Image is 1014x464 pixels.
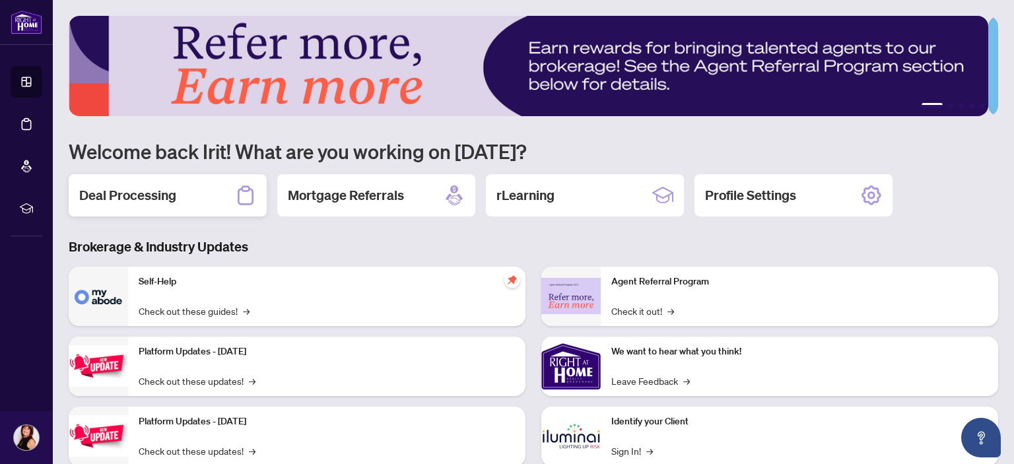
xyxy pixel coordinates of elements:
[14,425,39,450] img: Profile Icon
[646,444,653,458] span: →
[611,304,674,318] a: Check it out!→
[922,103,943,108] button: 1
[611,444,653,458] a: Sign In!→
[667,304,674,318] span: →
[69,267,128,326] img: Self-Help
[69,238,998,256] h3: Brokerage & Industry Updates
[496,186,555,205] h2: rLearning
[11,10,42,34] img: logo
[139,374,255,388] a: Check out these updates!→
[69,139,998,164] h1: Welcome back Irit! What are you working on [DATE]?
[139,304,250,318] a: Check out these guides!→
[541,278,601,314] img: Agent Referral Program
[139,444,255,458] a: Check out these updates!→
[69,415,128,457] img: Platform Updates - July 8, 2025
[69,16,988,116] img: Slide 0
[79,186,176,205] h2: Deal Processing
[980,103,985,108] button: 5
[948,103,953,108] button: 2
[611,414,988,429] p: Identify your Client
[683,374,690,388] span: →
[139,414,515,429] p: Platform Updates - [DATE]
[139,345,515,359] p: Platform Updates - [DATE]
[139,275,515,289] p: Self-Help
[504,272,520,288] span: pushpin
[705,186,796,205] h2: Profile Settings
[961,418,1001,457] button: Open asap
[243,304,250,318] span: →
[288,186,404,205] h2: Mortgage Referrals
[249,374,255,388] span: →
[69,345,128,387] img: Platform Updates - July 21, 2025
[611,374,690,388] a: Leave Feedback→
[611,345,988,359] p: We want to hear what you think!
[969,103,974,108] button: 4
[541,337,601,396] img: We want to hear what you think!
[249,444,255,458] span: →
[959,103,964,108] button: 3
[611,275,988,289] p: Agent Referral Program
